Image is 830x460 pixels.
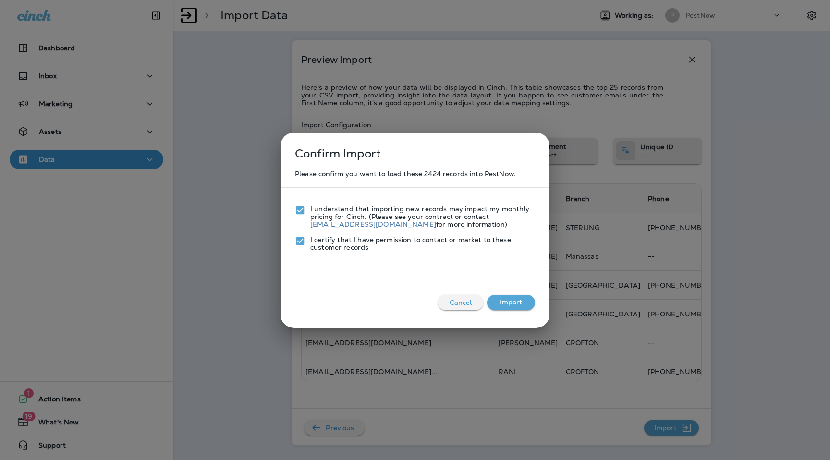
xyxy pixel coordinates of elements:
p: I certify that I have permission to contact or market to these customer records [310,236,535,251]
button: Import [487,295,535,310]
p: Cancel [446,295,476,310]
a: [EMAIL_ADDRESS][DOMAIN_NAME] [310,220,436,229]
p: I understand that importing new records may impact my monthly pricing for Cinch. (Please see your... [310,205,535,228]
button: Cancel [438,295,483,310]
p: Confirm Import [290,142,381,165]
p: Please confirm you want to load these 2424 records into PestNow. [295,170,535,178]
